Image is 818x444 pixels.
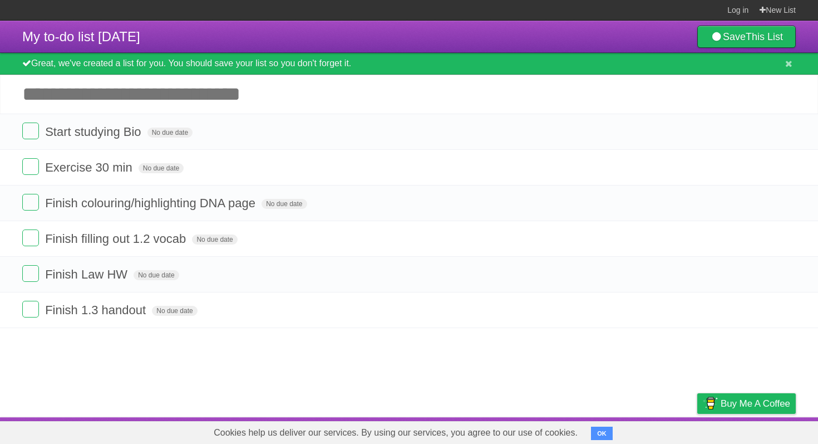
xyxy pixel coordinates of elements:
a: SaveThis List [697,26,796,48]
span: Finish colouring/highlighting DNA page [45,196,258,210]
span: Exercise 30 min [45,160,135,174]
label: Done [22,230,39,246]
label: Done [22,301,39,318]
span: My to-do list [DATE] [22,29,140,44]
span: Finish 1.3 handout [45,303,149,317]
a: Terms [645,420,669,441]
span: Finish Law HW [45,267,130,281]
span: No due date [262,199,307,209]
a: Developers [586,420,631,441]
a: Privacy [683,420,712,441]
label: Done [22,158,39,175]
a: Suggest a feature [726,420,796,441]
label: Done [22,123,39,139]
a: Buy me a coffee [697,393,796,414]
a: About [549,420,573,441]
span: Finish filling out 1.2 vocab [45,232,189,246]
button: OK [591,427,613,440]
span: Start studying Bio [45,125,144,139]
span: Buy me a coffee [721,394,790,413]
img: Buy me a coffee [703,394,718,413]
b: This List [746,31,783,42]
span: No due date [152,306,197,316]
span: No due date [134,270,179,280]
span: No due date [147,128,193,138]
span: Cookies help us deliver our services. By using our services, you agree to our use of cookies. [203,422,589,444]
span: No due date [192,235,237,245]
label: Done [22,265,39,282]
span: No due date [139,163,184,173]
label: Done [22,194,39,211]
